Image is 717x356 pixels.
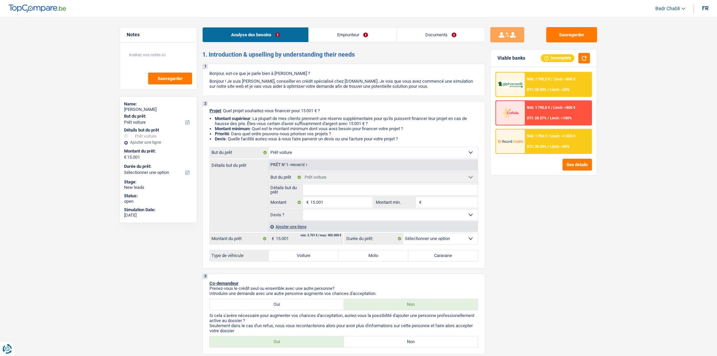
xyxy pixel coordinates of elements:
[215,126,478,131] li: : Quel est le montant minimum dont vous avez besoin pour financer votre projet ?
[397,27,485,42] a: Documents
[209,291,478,296] p: Introduire une demande avec une autre personne augmente vos chances d'acceptation.
[288,163,308,167] span: - Priorité 1
[124,149,191,154] label: Montant du prêt:
[203,274,208,279] div: 3
[148,73,192,84] button: Sauvegarder
[374,197,415,208] label: Montant min.
[215,136,226,141] span: Devis
[344,336,478,347] label: Non
[210,336,344,347] label: Oui
[309,27,396,42] a: Emprunteur
[550,144,570,149] span: Limit: <65%
[209,286,478,291] p: Prenez-vous le crédit seul ou ensemble avec une autre personne?
[268,222,478,232] div: Ajouter une ligne
[124,101,193,107] div: Name:
[553,105,575,110] span: Limit: >800 €
[215,116,478,126] li: : La plupart de mes clients prennent une réserve supplémentaire pour qu'ils puissent financer leu...
[210,147,269,158] label: But du prêt
[215,136,478,141] li: : Quelle facilité auriez-vous à nous faire parvenir un devis ou une facture pour votre projet ?
[546,27,597,42] button: Sauvegarder
[541,54,574,62] div: Incomplete
[124,140,193,145] div: Ajouter une ligne
[655,6,680,12] span: Badr Chabli
[416,197,423,208] span: €
[209,313,478,323] p: Si cela s'avère nécessaire pour augmenter vos chances d'acceptation, auriez-vous la possibilité d...
[209,281,239,286] span: Co-demandeur
[548,116,549,120] span: /
[203,101,208,106] div: 2
[344,299,478,310] label: Non
[408,250,478,261] label: Caravane
[215,131,478,136] li: : Dans quel ordre pouvons-nous prioriser vos projets ?
[210,160,268,167] label: Détails but du prêt
[209,108,478,113] p: : Quel projet souhaitez-vous financer pour 15 001 € ?
[269,210,303,220] label: Devis ?
[158,76,183,81] span: Sauvegarder
[127,32,190,38] h5: Notes
[124,107,193,112] div: [PERSON_NAME]
[562,159,592,171] button: See details
[527,77,550,81] span: NAI: 1 790,2 €
[301,234,341,237] div: min: 3.701 € / max: 400.000 €
[209,71,478,76] p: Bonjour, est-ce que je parle bien à [PERSON_NAME] ?
[548,144,549,149] span: /
[215,126,250,131] strong: Montant minimum
[702,5,709,12] div: fr
[210,250,269,261] label: Type de véhicule
[124,155,126,160] span: €
[550,134,575,138] span: Limit: >1.033 €
[527,116,547,120] span: DTI: 28.37%
[124,127,193,133] div: Détails but du prêt
[269,250,339,261] label: Voiture
[550,87,570,92] span: Limit: <50%
[498,81,523,88] img: AlphaCredit
[551,77,552,81] span: /
[124,199,193,204] div: open
[209,323,478,333] p: Seulement dans le cas d'un refus, nous vous recontacterons alors pour avoir plus d'informations s...
[124,164,191,169] label: Durée du prêt:
[303,197,310,208] span: €
[203,27,308,42] a: Analyse des besoins
[124,179,193,185] div: Stage:
[8,4,66,13] img: TopCompare Logo
[203,64,208,69] div: 1
[209,79,478,89] p: Bonjour ! Je suis [PERSON_NAME], conseiller en crédit spécialisé chez [DOMAIN_NAME]. Je vois que ...
[650,3,685,14] a: Badr Chabli
[527,105,550,110] span: NAI: 1 790,8 €
[210,233,268,244] label: Montant du prêt
[215,116,250,121] strong: Montant supérieur
[551,105,552,110] span: /
[548,134,549,138] span: /
[527,87,547,92] span: DTI: 28.39%
[269,163,309,167] div: Prêt n°1
[553,77,575,81] span: Limit: >850 €
[124,193,193,199] div: Status:
[498,106,523,119] img: Cofidis
[550,116,572,120] span: Limit: <100%
[124,114,191,119] label: But du prêt:
[548,87,549,92] span: /
[269,172,303,183] label: But du prêt
[202,51,485,58] h2: 1. Introduction & upselling by understanding their needs
[269,184,303,195] label: Détails but du prêt
[268,233,276,244] span: €
[210,299,344,310] label: Oui
[124,213,193,218] div: [DATE]
[339,250,408,261] label: Moto
[498,135,523,147] img: Record Credits
[269,197,303,208] label: Montant
[124,185,193,190] div: New leads
[527,144,547,149] span: DTI: 28.24%
[124,207,193,213] div: Simulation Date:
[345,233,403,244] label: Durée du prêt:
[215,131,229,136] strong: Priorité
[527,134,547,138] span: NAI: 1 794 €
[497,55,525,61] div: Viable banks
[209,108,221,113] span: Projet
